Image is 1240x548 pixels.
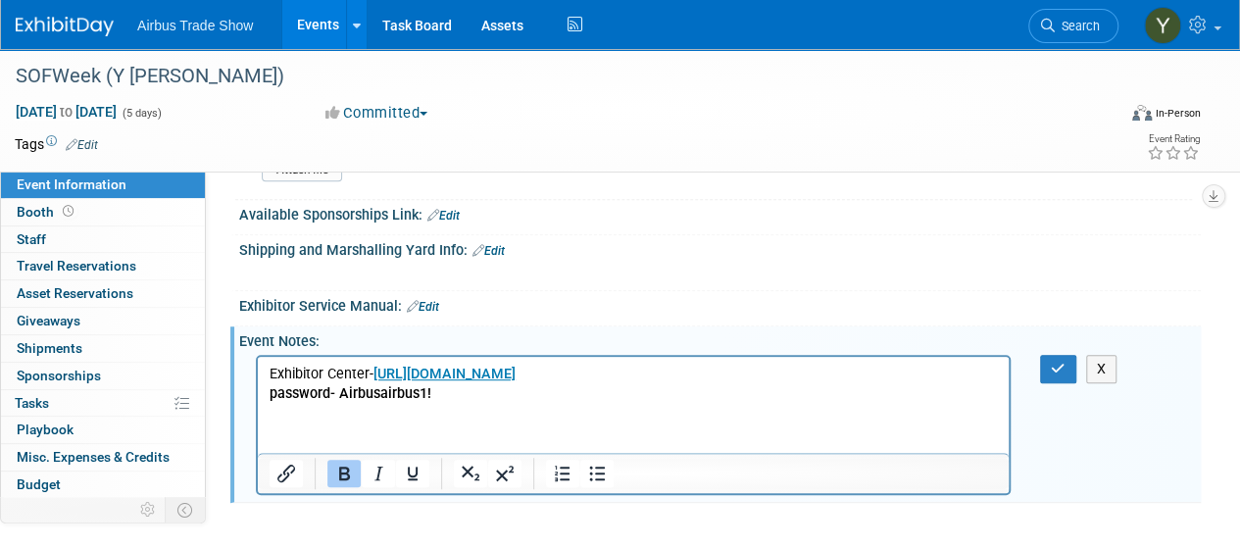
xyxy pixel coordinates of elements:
div: Event Notes: [239,326,1201,351]
button: Numbered list [546,460,579,487]
span: Event Information [17,176,126,192]
a: Search [1028,9,1118,43]
span: to [57,104,75,120]
span: Misc. Expenses & Credits [17,449,170,465]
a: Asset Reservations [1,280,205,307]
span: Budget [17,476,61,492]
a: Giveaways [1,308,205,334]
a: Travel Reservations [1,253,205,279]
div: Event Rating [1147,134,1200,144]
a: Staff [1,226,205,253]
button: Committed [319,103,435,124]
a: Event Information [1,172,205,198]
img: ExhibitDay [16,17,114,36]
span: Search [1055,19,1100,33]
button: Insert/edit link [270,460,303,487]
a: Booth [1,199,205,225]
button: Bold [327,460,361,487]
a: Edit [427,209,460,223]
div: Exhibitor Service Manual: [239,291,1201,317]
button: Subscript [454,460,487,487]
span: Booth [17,204,77,220]
div: Event Format [1027,102,1201,131]
span: Playbook [17,422,74,437]
button: X [1086,355,1117,383]
a: Playbook [1,417,205,443]
div: Available Sponsorships Link: [239,200,1201,225]
span: (5 days) [121,107,162,120]
div: In-Person [1155,106,1201,121]
img: Format-Inperson.png [1132,105,1152,121]
a: Tasks [1,390,205,417]
span: Airbus Trade Show [137,18,253,33]
span: Sponsorships [17,368,101,383]
button: Bullet list [580,460,614,487]
a: Edit [472,244,505,258]
span: Staff [17,231,46,247]
img: Yolanda Bauza [1144,7,1181,44]
span: Shipments [17,340,82,356]
td: Toggle Event Tabs [166,497,206,523]
button: Italic [362,460,395,487]
button: Superscript [488,460,521,487]
td: Personalize Event Tab Strip [131,497,166,523]
a: Budget [1,472,205,498]
span: Giveaways [17,313,80,328]
a: Misc. Expenses & Credits [1,444,205,471]
a: Edit [66,138,98,152]
a: Sponsorships [1,363,205,389]
span: [DATE] [DATE] [15,103,118,121]
span: Booth not reserved yet [59,204,77,219]
a: Edit [407,300,439,314]
a: Shipments [1,335,205,362]
iframe: Rich Text Area [258,357,1009,453]
span: Travel Reservations [17,258,136,274]
div: Shipping and Marshalling Yard Info: [239,235,1201,261]
td: Tags [15,134,98,154]
button: Underline [396,460,429,487]
span: Asset Reservations [17,285,133,301]
div: SOFWeek (Y [PERSON_NAME]) [9,59,1100,94]
span: Tasks [15,395,49,411]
